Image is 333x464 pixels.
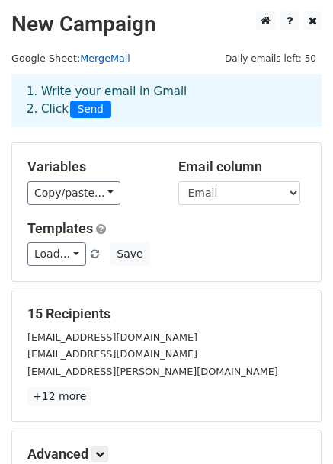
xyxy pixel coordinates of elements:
a: Load... [27,242,86,266]
small: [EMAIL_ADDRESS][DOMAIN_NAME] [27,348,197,360]
h5: Advanced [27,446,306,462]
div: 聊天小组件 [257,391,333,464]
a: MergeMail [80,53,130,64]
span: Daily emails left: 50 [219,50,322,67]
div: 1. Write your email in Gmail 2. Click [15,83,318,118]
iframe: Chat Widget [257,391,333,464]
small: Google Sheet: [11,53,130,64]
small: [EMAIL_ADDRESS][DOMAIN_NAME] [27,331,197,343]
h5: Email column [178,158,306,175]
h2: New Campaign [11,11,322,37]
a: Templates [27,220,93,236]
a: +12 more [27,387,91,406]
h5: Variables [27,158,155,175]
span: Send [70,101,111,119]
a: Daily emails left: 50 [219,53,322,64]
button: Save [110,242,149,266]
a: Copy/paste... [27,181,120,205]
h5: 15 Recipients [27,306,306,322]
small: [EMAIL_ADDRESS][PERSON_NAME][DOMAIN_NAME] [27,366,278,377]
